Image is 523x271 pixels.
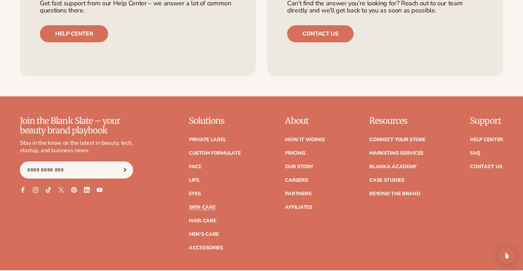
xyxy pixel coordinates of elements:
[40,25,108,42] a: Help center
[287,25,354,42] a: Contact us
[470,151,480,156] a: FAQ
[189,191,201,196] a: Eyes
[189,205,215,210] a: Skin Care
[189,245,223,250] a: Accessories
[369,178,405,183] a: Case Studies
[369,116,426,126] p: Resources
[189,178,199,183] a: Lips
[20,139,133,154] p: Stay in the know on the latest in beauty, tech, startup, and business news.
[189,164,201,169] a: Face
[285,137,325,142] a: How It Works
[189,151,241,156] a: Custom formulate
[285,191,311,196] a: Partners
[369,151,423,156] a: Marketing services
[189,218,216,223] a: Hair Care
[117,161,133,179] button: Subscribe
[470,164,502,169] a: Contact Us
[20,116,133,135] p: Join the Blank Slate – your beauty brand playbook
[369,164,417,169] a: Blanka Academy
[369,137,426,142] a: Connect your store
[189,232,219,237] a: Men's Care
[285,164,313,169] a: Our Story
[285,178,308,183] a: Careers
[285,116,325,126] p: About
[369,191,421,196] a: Beyond the brand
[285,205,312,210] a: Affiliates
[285,151,305,156] a: Pricing
[470,116,503,126] p: Support
[470,137,503,142] a: Help Center
[498,247,516,264] div: Open Intercom Messenger
[189,137,226,142] a: Private label
[189,116,241,126] p: Solutions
